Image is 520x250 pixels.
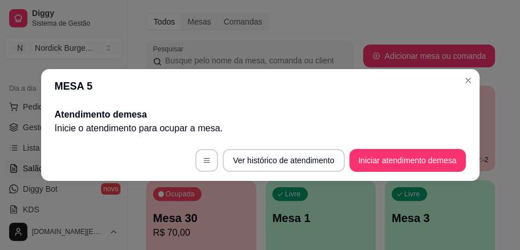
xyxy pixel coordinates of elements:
[55,108,466,122] h2: Atendimento de mesa
[459,71,477,90] button: Close
[349,149,466,172] button: Iniciar atendimento demesa
[55,122,466,135] p: Inicie o atendimento para ocupar a mesa .
[41,69,479,103] header: MESA 5
[223,149,344,172] button: Ver histórico de atendimento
